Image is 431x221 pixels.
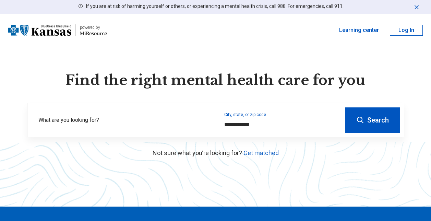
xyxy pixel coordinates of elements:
div: powered by [80,24,107,31]
button: Search [345,107,400,133]
label: What are you looking for? [38,116,207,124]
p: Not sure what you’re looking for? [27,148,404,158]
a: Get matched [243,149,279,156]
img: Blue Cross Blue Shield Kansas [8,22,71,38]
h1: Find the right mental health care for you [27,71,404,89]
button: Dismiss [413,3,420,11]
a: Blue Cross Blue Shield Kansaspowered by [8,22,107,38]
button: Log In [390,25,423,36]
a: Learning center [339,26,379,34]
p: If you are at risk of harming yourself or others, or experiencing a mental health crisis, call 98... [86,3,344,10]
